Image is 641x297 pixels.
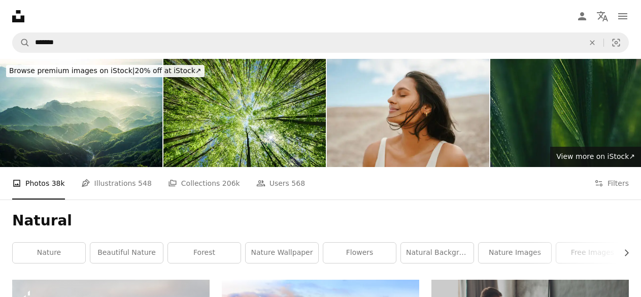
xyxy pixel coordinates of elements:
a: forest [168,243,241,263]
a: Collections 206k [168,167,240,200]
span: 206k [222,178,240,189]
a: Log in / Sign up [572,6,592,26]
span: 548 [138,178,152,189]
a: flowers [323,243,396,263]
a: Illustrations 548 [81,167,152,200]
button: Menu [613,6,633,26]
span: View more on iStock ↗ [556,152,635,160]
span: 568 [291,178,305,189]
div: 20% off at iStock ↗ [6,65,205,77]
img: Woman With Glowing Skin Enjoying a Peaceful Breeze in a Serene Natural Setting [327,59,489,167]
a: View more on iStock↗ [550,147,641,167]
a: natural background [401,243,474,263]
span: Browse premium images on iStock | [9,67,134,75]
a: nature wallpaper [246,243,318,263]
button: Filters [594,167,629,200]
a: Home — Unsplash [12,10,24,22]
button: Language [592,6,613,26]
h1: Natural [12,212,629,230]
form: Find visuals sitewide [12,32,629,53]
a: nature images [479,243,551,263]
button: Visual search [604,33,628,52]
a: beautiful nature [90,243,163,263]
button: scroll list to the right [617,243,629,263]
img: A Beautiful and Lush Green Forest Canopy Illuminated by Warm Sunlight Streaming Through [163,59,326,167]
a: Users 568 [256,167,305,200]
button: Search Unsplash [13,33,30,52]
a: free images [556,243,629,263]
button: Clear [581,33,603,52]
a: nature [13,243,85,263]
